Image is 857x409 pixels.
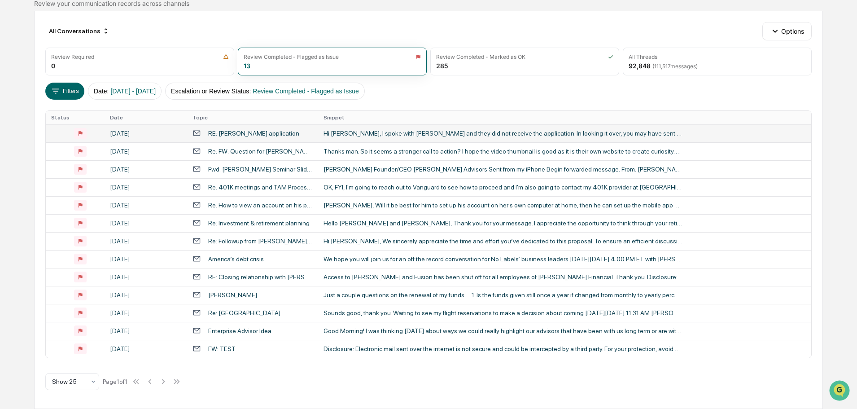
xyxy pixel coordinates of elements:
div: All Conversations [45,24,113,38]
div: RE: Closing relationship with [PERSON_NAME] Asset Management [208,273,313,281]
div: [PERSON_NAME] Founder/CEO [PERSON_NAME] Advisors Sent from my iPhone Begin forwarded message: Fro... [324,166,682,173]
div: Good Morning! I was thinking [DATE] about ways we could really highlight our advisors that have b... [324,327,682,334]
span: Review Completed - Flagged as Issue [253,88,359,95]
img: icon [608,54,613,60]
div: [DATE] [110,220,182,227]
div: [DATE] [110,130,182,137]
div: We hope you will join us for an off the record conversation for No Labels’ business leaders [DATE... [324,255,682,263]
div: RE: [PERSON_NAME] application [208,130,299,137]
div: Hi [PERSON_NAME], We sincerely appreciate the time and effort you’ve dedicated to this proposal. ... [324,237,682,245]
img: 1746055101610-c473b297-6a78-478c-a979-82029cc54cd1 [9,69,25,85]
div: Hello [PERSON_NAME] and [PERSON_NAME], Thank you for your message. I appreciate the opportunity t... [324,220,682,227]
div: [DATE] [110,327,182,334]
span: Data Lookup [18,176,57,185]
div: Re: Investment & retirement planning [208,220,310,227]
div: [DATE] [110,291,182,299]
div: [DATE] [110,273,182,281]
div: Hi [PERSON_NAME], I spoke with [PERSON_NAME] and they did not receive the application. In looking... [324,130,682,137]
div: [DATE] [110,345,182,352]
div: 13 [244,62,250,70]
div: [DATE] [110,255,182,263]
div: [PERSON_NAME], Will it be best for him to set up his account on her s own computer at home, then ... [324,202,682,209]
span: ( 111,517 messages) [652,63,698,70]
span: • [74,122,78,129]
th: Date [105,111,187,124]
div: 285 [436,62,448,70]
th: Status [46,111,104,124]
a: 🔎Data Lookup [5,173,60,189]
a: 🗄️Attestations [61,156,115,172]
img: Cameron Burns [9,114,23,128]
div: 🔎 [9,177,16,185]
span: [DATE] - [DATE] [110,88,156,95]
div: Access to [PERSON_NAME] and Fusion has been shut off for all employees of [PERSON_NAME] Financial... [324,273,682,281]
iframe: Open customer support [828,379,853,404]
img: 1746055101610-c473b297-6a78-478c-a979-82029cc54cd1 [18,123,25,130]
div: Enterprise Advisor Idea [208,327,271,334]
button: Escalation or Review Status:Review Completed - Flagged as Issue [165,83,365,100]
th: Snippet [318,111,811,124]
a: 🖐️Preclearance [5,156,61,172]
button: Date:[DATE] - [DATE] [88,83,162,100]
div: Review Completed - Marked as OK [436,53,525,60]
button: Filters [45,83,84,100]
div: FW: TEST [208,345,236,352]
div: OK, FYI, I'm going to reach out to Vanguard to see how to proceed and I'm also going to contact m... [324,184,682,191]
span: Pylon [89,198,109,205]
div: Start new chat [31,69,147,78]
div: 🖐️ [9,160,16,167]
div: [PERSON_NAME] [208,291,257,299]
div: All Threads [629,53,657,60]
img: icon [415,54,421,60]
img: icon [223,54,229,60]
div: [DATE] [110,202,182,209]
th: Topic [187,111,318,124]
div: Fwd: [PERSON_NAME] Seminar Slide Deck [208,166,313,173]
span: [PERSON_NAME] [28,122,73,129]
div: Just a couple questions on the renewal of my funds…. 1. Is the funds given still once a year if c... [324,291,682,299]
div: Re: [GEOGRAPHIC_DATA] [208,309,280,317]
div: [DATE] [110,309,182,317]
div: Disclosure: Electronic mail sent over the internet is not secure and could be intercepted by a th... [324,345,682,352]
div: [DATE] [110,184,182,191]
p: How can we help? [9,19,163,33]
div: 92,848 [629,62,698,70]
div: Past conversations [9,100,60,107]
div: 🗄️ [65,160,72,167]
div: Review Completed - Flagged as Issue [244,53,339,60]
div: [DATE] [110,166,182,173]
div: We're available if you need us! [31,78,114,85]
div: Re: FW: Question for [PERSON_NAME] [208,148,313,155]
div: Sounds good, thank you. Waiting to see my flight reservations to make a decision about coming [DA... [324,309,682,317]
div: [DATE] [110,148,182,155]
div: [DATE] [110,237,182,245]
div: Page 1 of 1 [103,378,127,385]
button: Start new chat [153,71,163,82]
div: Thanks man. So it seems a stronger call to action? I hope the video thumbnail is good as it is th... [324,148,682,155]
div: America’s debt crisis [208,255,264,263]
span: Attestations [74,159,111,168]
div: Re: How to view an account on his phone [208,202,313,209]
button: Options [762,22,811,40]
span: [DATE] [79,122,98,129]
div: Re: 401K meetings and TAM Process to Present & Manage them [208,184,313,191]
div: Re: Followup from [PERSON_NAME], Retirement Architects [208,237,313,245]
div: Review Required [51,53,94,60]
span: Preclearance [18,159,58,168]
a: Powered byPylon [63,198,109,205]
div: 0 [51,62,55,70]
button: See all [139,98,163,109]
